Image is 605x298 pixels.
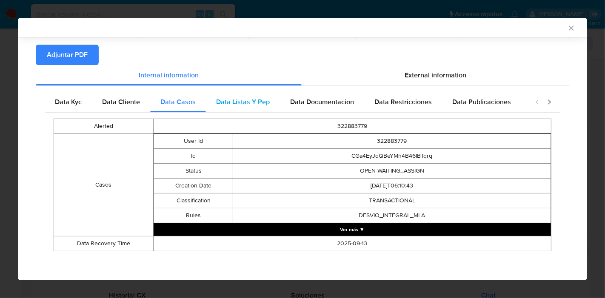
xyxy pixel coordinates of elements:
[154,133,233,148] td: User Id
[54,236,154,251] td: Data Recovery Time
[233,148,551,163] td: CGa4EyJdQBeYMh4B46IBTqrq
[374,97,432,107] span: Data Restricciones
[55,97,82,107] span: Data Kyc
[154,223,551,236] button: Expand array
[233,193,551,208] td: TRANSACTIONAL
[233,178,551,193] td: [DATE]T06:10:43
[54,119,154,133] td: Alerted
[154,193,233,208] td: Classification
[452,97,511,107] span: Data Publicaciones
[47,45,88,64] span: Adjuntar PDF
[45,92,526,112] div: Detailed internal info
[233,208,551,223] td: DESVIO_INTEGRAL_MLA
[153,236,551,251] td: 2025-09-13
[153,119,551,133] td: 322883779
[36,45,99,65] button: Adjuntar PDF
[102,97,140,107] span: Data Cliente
[154,178,233,193] td: Creation Date
[54,133,154,236] td: Casos
[36,65,569,85] div: Detailed info
[160,97,196,107] span: Data Casos
[567,24,575,31] button: Cerrar ventana
[154,148,233,163] td: Id
[154,208,233,223] td: Rules
[405,70,466,80] span: External information
[139,70,199,80] span: Internal information
[290,97,354,107] span: Data Documentacion
[18,18,587,280] div: closure-recommendation-modal
[233,163,551,178] td: OPEN-WAITING_ASSIGN
[233,133,551,148] td: 322883779
[216,97,270,107] span: Data Listas Y Pep
[154,163,233,178] td: Status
